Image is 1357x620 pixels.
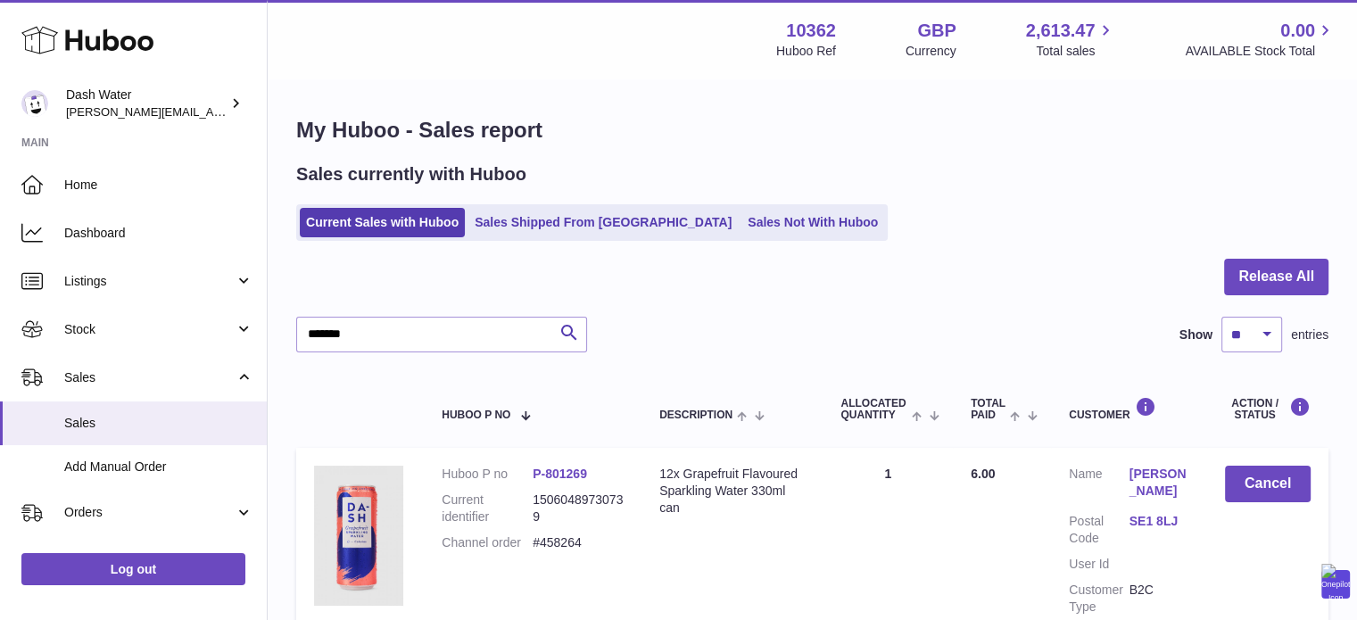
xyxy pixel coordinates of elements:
label: Show [1179,327,1212,343]
dd: #458264 [533,534,624,551]
dt: Name [1069,466,1129,504]
span: 0.00 [1280,19,1315,43]
dt: Channel order [442,534,533,551]
a: Log out [21,553,245,585]
span: 2,613.47 [1026,19,1096,43]
span: Home [64,177,253,194]
a: P-801269 [533,467,587,481]
a: Sales Shipped From [GEOGRAPHIC_DATA] [468,208,738,237]
strong: 10362 [786,19,836,43]
span: Stock [64,321,235,338]
button: Cancel [1225,466,1311,502]
dt: Huboo P no [442,466,533,483]
span: Description [659,409,732,421]
span: Huboo P no [442,409,510,421]
div: Customer [1069,397,1189,421]
dd: B2C [1129,582,1189,616]
span: Sales [64,415,253,432]
span: entries [1291,327,1328,343]
dd: 15060489730739 [533,492,624,525]
span: Total sales [1036,43,1115,60]
div: Huboo Ref [776,43,836,60]
div: Currency [906,43,956,60]
span: AVAILABLE Stock Total [1185,43,1336,60]
h1: My Huboo - Sales report [296,116,1328,145]
dt: User Id [1069,556,1129,573]
dt: Postal Code [1069,513,1129,547]
img: 103621724231836.png [314,466,403,606]
span: Sales [64,369,235,386]
h2: Sales currently with Huboo [296,162,526,186]
span: [PERSON_NAME][EMAIL_ADDRESS][DOMAIN_NAME] [66,104,358,119]
span: Listings [64,273,235,290]
a: SE1 8LJ [1129,513,1189,530]
a: 2,613.47 Total sales [1026,19,1116,60]
strong: GBP [917,19,956,43]
span: Total paid [971,398,1005,421]
button: Release All [1224,259,1328,295]
span: Add Manual Order [64,459,253,475]
a: 0.00 AVAILABLE Stock Total [1185,19,1336,60]
span: 6.00 [971,467,995,481]
span: Dashboard [64,225,253,242]
div: Action / Status [1225,397,1311,421]
a: Current Sales with Huboo [300,208,465,237]
dt: Current identifier [442,492,533,525]
img: james@dash-water.com [21,90,48,117]
span: ALLOCATED Quantity [840,398,906,421]
div: 12x Grapefruit Flavoured Sparkling Water 330ml can [659,466,805,517]
a: [PERSON_NAME] [1129,466,1189,500]
a: Sales Not With Huboo [741,208,884,237]
span: Orders [64,504,235,521]
div: Dash Water [66,87,227,120]
dt: Customer Type [1069,582,1129,616]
